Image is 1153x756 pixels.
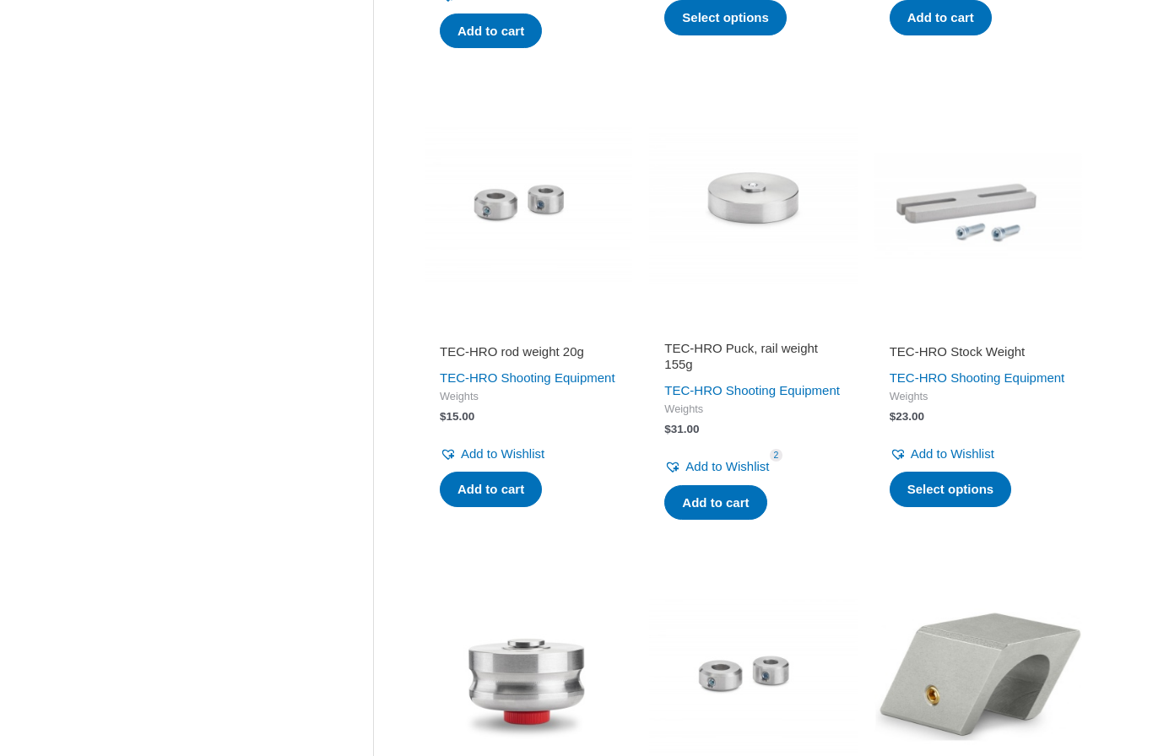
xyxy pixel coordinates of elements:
[440,410,447,423] span: $
[440,472,542,507] a: Add to cart: “TEC-HRO rod weight 20g”
[664,485,766,521] a: Add to cart: “TEC-HRO Puck, rail weight 155g”
[664,423,699,435] bdi: 31.00
[664,402,842,417] span: Weights
[911,446,994,461] span: Add to Wishlist
[890,390,1067,404] span: Weights
[664,340,842,373] h2: TEC-HRO Puck, rail weight 155g
[440,370,615,385] a: TEC-HRO Shooting Equipment
[770,449,783,462] span: 2
[440,320,617,340] iframe: Customer reviews powered by Trustpilot
[664,383,840,397] a: TEC-HRO Shooting Equipment
[425,101,632,309] img: TEC-HRO rod weight 25g
[890,442,994,466] a: Add to Wishlist
[440,13,542,49] a: Add to cart: “FWB Extension for Pile Weights”
[874,101,1082,309] img: TEC-HRO Stock Weight
[440,343,617,360] h2: TEC-HRO rod weight 20g
[685,459,769,473] span: Add to Wishlist
[440,343,617,366] a: TEC-HRO rod weight 20g
[440,390,617,404] span: Weights
[664,320,842,340] iframe: Customer reviews powered by Trustpilot
[664,455,769,478] a: Add to Wishlist
[649,101,857,309] img: TEC-HRO Puck, rail weight 155g
[890,370,1065,385] a: TEC-HRO Shooting Equipment
[890,410,896,423] span: $
[440,442,544,466] a: Add to Wishlist
[890,320,1067,340] iframe: Customer reviews powered by Trustpilot
[664,423,671,435] span: $
[440,410,474,423] bdi: 15.00
[890,472,1012,507] a: Select options for “TEC-HRO Stock Weight”
[890,343,1067,360] h2: TEC-HRO Stock Weight
[461,446,544,461] span: Add to Wishlist
[664,340,842,380] a: TEC-HRO Puck, rail weight 155g
[890,410,924,423] bdi: 23.00
[890,343,1067,366] a: TEC-HRO Stock Weight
